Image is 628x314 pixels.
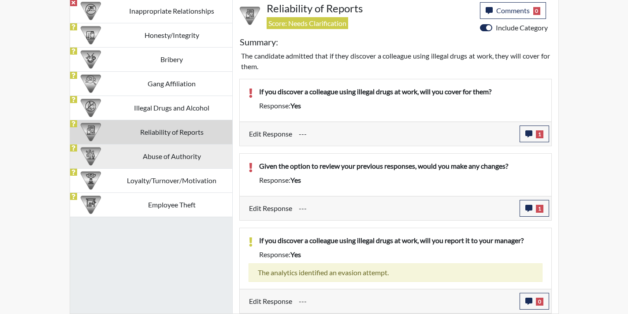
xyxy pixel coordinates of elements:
p: The candidate admitted that if they discover a colleague using illegal drugs at work, they will c... [241,51,550,72]
span: 0 [536,298,543,306]
td: Gang Affiliation [111,71,232,96]
td: Abuse of Authority [111,144,232,168]
img: CATEGORY%20ICON-02.2c5dd649.png [81,74,101,94]
div: Update the test taker's response, the change might impact the score [292,126,520,142]
h4: Reliability of Reports [267,2,473,15]
div: Response: [253,100,549,111]
img: CATEGORY%20ICON-20.4a32fe39.png [81,122,101,142]
div: Response: [253,175,549,185]
button: Comments0 [480,2,546,19]
span: yes [290,101,301,110]
td: Employee Theft [111,192,232,217]
td: Reliability of Reports [111,120,232,144]
td: Bribery [111,47,232,71]
div: Response: [253,249,549,260]
img: CATEGORY%20ICON-14.139f8ef7.png [81,1,101,21]
button: 1 [520,200,549,217]
td: Illegal Drugs and Alcohol [111,96,232,120]
label: Edit Response [249,293,292,310]
p: If you discover a colleague using illegal drugs at work, will you cover for them? [259,86,543,97]
span: Comments [496,6,530,15]
span: yes [290,250,301,259]
img: CATEGORY%20ICON-12.0f6f1024.png [81,98,101,118]
span: 1 [536,130,543,138]
div: Update the test taker's response, the change might impact the score [292,293,520,310]
img: CATEGORY%20ICON-20.4a32fe39.png [240,6,260,26]
span: Score: Needs Clarification [267,17,348,29]
p: Given the option to review your previous responses, would you make any changes? [259,161,543,171]
img: CATEGORY%20ICON-01.94e51fac.png [81,146,101,166]
label: Edit Response [249,200,292,217]
span: yes [290,176,301,184]
img: CATEGORY%20ICON-03.c5611939.png [81,49,101,70]
img: CATEGORY%20ICON-17.40ef8247.png [81,170,101,191]
p: If you discover a colleague using illegal drugs at work, will you report it to your manager? [259,235,543,246]
div: Update the test taker's response, the change might impact the score [292,200,520,217]
img: CATEGORY%20ICON-07.58b65e52.png [81,195,101,215]
td: Loyalty/Turnover/Motivation [111,168,232,192]
td: Honesty/Integrity [111,23,232,47]
span: 1 [536,205,543,213]
button: 1 [520,126,549,142]
div: The analytics identified an evasion attempt. [249,263,543,282]
label: Edit Response [249,126,292,142]
button: 0 [520,293,549,310]
span: 0 [533,7,541,15]
h5: Summary: [240,37,278,47]
img: CATEGORY%20ICON-11.a5f294f4.png [81,25,101,45]
label: Include Category [496,22,548,33]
